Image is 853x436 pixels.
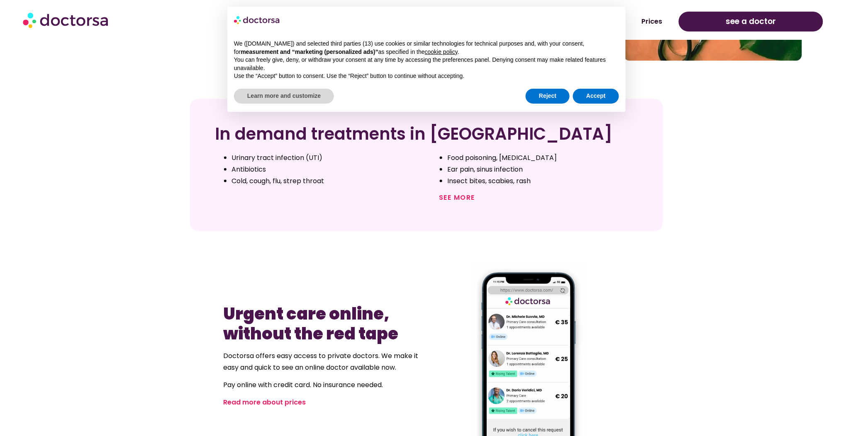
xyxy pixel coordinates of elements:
[573,89,619,104] button: Accept
[447,152,638,164] li: Food poisoning, [MEDICAL_DATA]
[234,56,619,72] p: You can freely give, deny, or withdraw your consent at any time by accessing the preferences pane...
[234,89,334,104] button: Learn more and customize
[234,72,619,80] p: Use the “Accept” button to consent. Use the “Reject” button to continue without accepting.
[215,124,638,144] h2: In demand treatments in [GEOGRAPHIC_DATA]
[232,164,422,175] li: Antibiotics
[425,48,458,55] a: cookie policy
[633,12,670,31] a: Prices
[234,40,619,56] p: We ([DOMAIN_NAME]) and selected third parties (13) use cookies or similar technologies for techni...
[223,303,398,346] b: Urgent care online, without the red tape
[232,152,422,164] li: Urinary tract infection (UTI)
[726,15,776,28] span: see a doctor
[447,164,638,175] li: Ear pain, sinus infection
[223,380,422,391] p: Pay online with credit card. No insurance needed.
[679,12,823,31] a: see a doctor
[223,398,306,407] a: Read more about prices
[526,89,570,104] button: Reject
[447,175,638,187] li: Insect bites, scabies, rash
[232,175,422,187] li: Cold, cough, flu, strep throat
[234,13,280,27] img: logo
[223,351,422,374] p: Doctorsa offers easy access to private doctors. We make it easy and quick to see an online doctor...
[241,48,378,55] strong: measurement and “marketing (personalized ads)”
[219,12,670,31] nav: Menu
[439,193,475,202] a: See more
